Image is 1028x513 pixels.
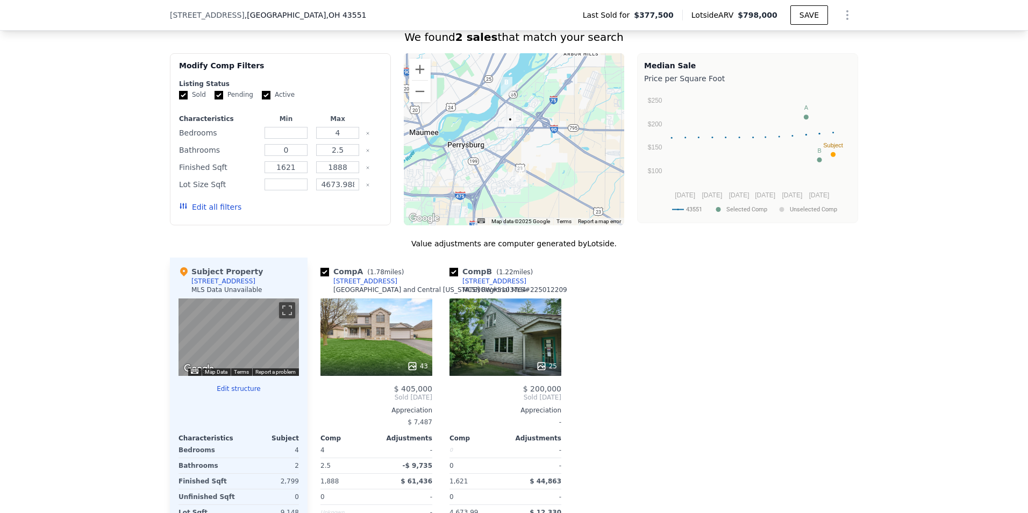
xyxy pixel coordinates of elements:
[492,268,537,276] span: ( miles)
[449,493,454,501] span: 0
[726,206,767,213] text: Selected Comp
[179,160,258,175] div: Finished Sqft
[499,268,513,276] span: 1.22
[644,71,851,86] div: Price per Square Foot
[648,144,662,151] text: $150
[449,406,561,415] div: Appreciation
[179,434,239,443] div: Characteristics
[504,114,516,132] div: 28375 White Rd
[648,167,662,175] text: $100
[366,166,370,170] button: Clear
[179,90,206,99] label: Sold
[170,30,858,45] div: We found that match your search
[262,90,295,99] label: Active
[406,211,442,225] a: Open this area in Google Maps (opens a new window)
[179,91,188,99] input: Sold
[170,238,858,249] div: Value adjustments are computer generated by Lotside .
[644,86,851,220] div: A chart.
[181,362,217,376] img: Google
[790,5,828,25] button: SAVE
[179,177,258,192] div: Lot Size Sqft
[379,489,432,504] div: -
[449,393,561,402] span: Sold [DATE]
[755,191,775,199] text: [DATE]
[376,434,432,443] div: Adjustments
[320,277,397,286] a: [STREET_ADDRESS]
[241,443,299,458] div: 4
[809,191,830,199] text: [DATE]
[191,277,255,286] div: [STREET_ADDRESS]
[523,384,561,393] span: $ 200,000
[578,218,621,224] a: Report a map error
[215,90,253,99] label: Pending
[179,202,241,212] button: Edit all filters
[738,11,777,19] span: $798,000
[691,10,738,20] span: Lotside ARV
[179,142,258,158] div: Bathrooms
[530,478,561,485] span: $ 44,863
[449,266,537,277] div: Comp B
[409,81,431,102] button: Zoom out
[320,446,325,454] span: 4
[477,218,485,223] button: Keyboard shortcuts
[179,489,237,504] div: Unfinished Sqft
[508,443,561,458] div: -
[363,268,408,276] span: ( miles)
[583,10,634,20] span: Last Sold for
[326,11,366,19] span: , OH 43551
[179,384,299,393] button: Edit structure
[333,286,567,294] div: [GEOGRAPHIC_DATA] and Central [US_STATE] Regional MLS # 225012209
[191,286,262,294] div: MLS Data Unavailable
[403,462,432,469] span: -$ 9,735
[215,91,223,99] input: Pending
[179,458,237,473] div: Bathrooms
[170,10,245,20] span: [STREET_ADDRESS]
[449,415,561,430] div: -
[515,167,526,185] div: 26604 Woodmont Drive
[370,268,384,276] span: 1.78
[181,362,217,376] a: Open this area in Google Maps (opens a new window)
[366,131,370,136] button: Clear
[179,115,258,123] div: Characteristics
[702,191,723,199] text: [DATE]
[407,361,428,372] div: 43
[320,478,339,485] span: 1,888
[508,458,561,473] div: -
[333,277,397,286] div: [STREET_ADDRESS]
[449,434,505,443] div: Comp
[648,97,662,104] text: $250
[401,478,432,485] span: $ 61,436
[406,211,442,225] img: Google
[320,458,374,473] div: 2.5
[241,474,299,489] div: 2,799
[729,191,749,199] text: [DATE]
[234,369,249,375] a: Terms
[320,434,376,443] div: Comp
[648,120,662,128] text: $200
[823,142,843,148] text: Subject
[449,458,503,473] div: 0
[675,191,695,199] text: [DATE]
[241,489,299,504] div: 0
[179,80,382,88] div: Listing Status
[449,443,503,458] div: 0
[179,266,263,277] div: Subject Property
[279,302,295,318] button: Toggle fullscreen view
[790,206,837,213] text: Unselected Comp
[817,147,821,154] text: B
[314,115,361,123] div: Max
[462,286,526,294] div: MLSNOW # 5103764
[179,298,299,376] div: Map
[239,434,299,443] div: Subject
[394,384,432,393] span: $ 405,000
[320,493,325,501] span: 0
[245,10,367,20] span: , [GEOGRAPHIC_DATA]
[634,10,674,20] span: $377,500
[556,218,572,224] a: Terms
[191,369,198,374] button: Keyboard shortcuts
[536,361,557,372] div: 25
[179,474,237,489] div: Finished Sqft
[837,4,858,26] button: Show Options
[262,91,270,99] input: Active
[686,206,702,213] text: 43551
